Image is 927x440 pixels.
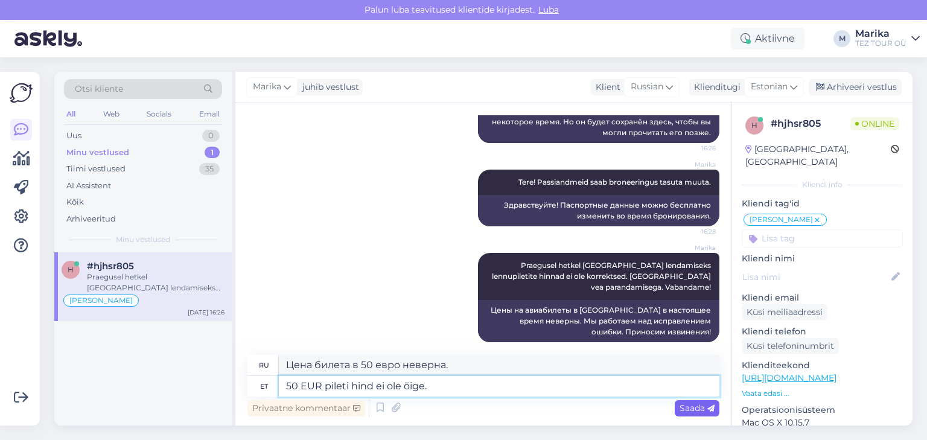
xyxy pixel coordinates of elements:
[478,195,719,226] div: Здравствуйте! Паспортные данные можно бесплатно изменить во время бронирования.
[535,4,562,15] span: Luba
[742,292,903,304] p: Kliendi email
[742,304,827,320] div: Küsi meiliaadressi
[260,376,268,397] div: et
[742,325,903,338] p: Kliendi telefon
[259,355,269,375] div: ru
[518,177,711,187] span: Tere! Passiandmeid saab broneeringus tasuta muuta.
[68,265,74,274] span: h
[279,355,719,375] textarea: Цена билета в 50 евро неверна.
[66,163,126,175] div: Tiimi vestlused
[742,179,903,190] div: Kliendi info
[66,130,81,142] div: Uus
[87,261,134,272] span: #hjhsr805
[101,106,122,122] div: Web
[771,116,850,131] div: # hjhsr805
[850,117,899,130] span: Online
[66,196,84,208] div: Kõik
[75,83,123,95] span: Otsi kliente
[64,106,78,122] div: All
[833,30,850,47] div: M
[742,270,889,284] input: Lisa nimi
[742,359,903,372] p: Klienditeekond
[689,81,741,94] div: Klienditugi
[66,147,129,159] div: Minu vestlused
[742,197,903,210] p: Kliendi tag'id
[631,80,663,94] span: Russian
[66,213,116,225] div: Arhiveeritud
[751,121,757,130] span: h
[742,338,839,354] div: Küsi telefoninumbrit
[247,400,365,416] div: Privaatne kommentaar
[671,160,716,169] span: Marika
[87,272,225,293] div: Praegusel hetkel [GEOGRAPHIC_DATA] lendamiseks lennupiletite hinnad ei ole korrektsed. [GEOGRAPHI...
[591,81,620,94] div: Klient
[855,39,906,48] div: TEZ TOUR OÜ
[478,300,719,342] div: Цены на авиабилеты в [GEOGRAPHIC_DATA] в настоящее время неверны. Мы работаем над исправлением ош...
[492,261,713,292] span: Praegusel hetkel [GEOGRAPHIC_DATA] lendamiseks lennupiletite hinnad ei ole korrektsed. [GEOGRAPHI...
[478,90,719,143] div: Здравствуйте! Я перенаправляю этот вопрос коллеге, ответственному за эту тему. Ответ может занять...
[745,143,891,168] div: [GEOGRAPHIC_DATA], [GEOGRAPHIC_DATA]
[144,106,174,122] div: Socials
[671,343,716,352] span: 16:32
[742,416,903,429] p: Mac OS X 10.15.7
[742,388,903,399] p: Vaata edasi ...
[199,163,220,175] div: 35
[750,216,813,223] span: [PERSON_NAME]
[202,130,220,142] div: 0
[10,81,33,104] img: Askly Logo
[66,180,111,192] div: AI Assistent
[279,376,719,397] textarea: 50 EUR pileti hind ei ole õige.
[671,243,716,252] span: Marika
[671,144,716,153] span: 16:26
[751,80,788,94] span: Estonian
[680,403,715,413] span: Saada
[855,29,920,48] a: MarikaTEZ TOUR OÜ
[205,147,220,159] div: 1
[671,227,716,236] span: 16:28
[253,80,281,94] span: Marika
[298,81,359,94] div: juhib vestlust
[197,106,222,122] div: Email
[855,29,906,39] div: Marika
[742,372,836,383] a: [URL][DOMAIN_NAME]
[69,297,133,304] span: [PERSON_NAME]
[742,229,903,247] input: Lisa tag
[188,308,225,317] div: [DATE] 16:26
[116,234,170,245] span: Minu vestlused
[742,404,903,416] p: Operatsioonisüsteem
[731,28,804,49] div: Aktiivne
[809,79,902,95] div: Arhiveeri vestlus
[742,252,903,265] p: Kliendi nimi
